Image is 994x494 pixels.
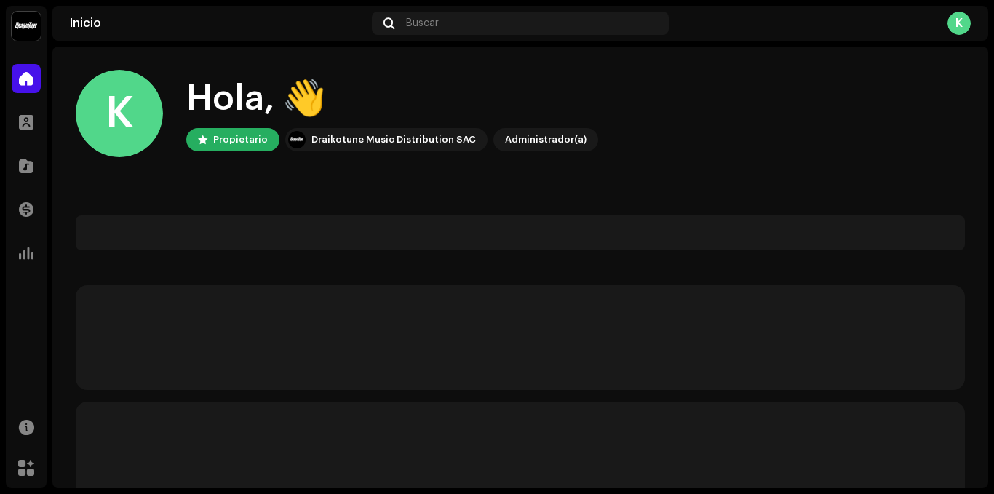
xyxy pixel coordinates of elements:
[76,70,163,157] div: K
[12,12,41,41] img: 10370c6a-d0e2-4592-b8a2-38f444b0ca44
[505,131,587,148] div: Administrador(a)
[406,17,439,29] span: Buscar
[311,131,476,148] div: Draikotune Music Distribution SAC
[213,131,268,148] div: Propietario
[186,76,598,122] div: Hola, 👋
[70,17,366,29] div: Inicio
[288,131,306,148] img: 10370c6a-d0e2-4592-b8a2-38f444b0ca44
[947,12,971,35] div: K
